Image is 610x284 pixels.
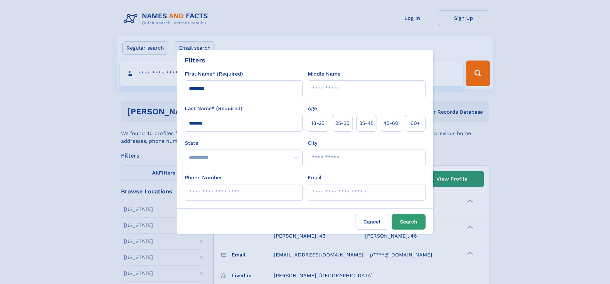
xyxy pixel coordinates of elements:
[308,139,317,147] label: City
[411,119,420,127] span: 60+
[359,119,374,127] span: 35‑45
[308,174,321,182] label: Email
[355,214,389,230] label: Cancel
[185,174,222,182] label: Phone Number
[392,214,426,230] button: Search
[185,70,243,78] label: First Name* (Required)
[383,119,398,127] span: 45‑60
[311,119,324,127] span: 18‑25
[308,70,340,78] label: Middle Name
[185,55,205,65] div: Filters
[185,105,242,112] label: Last Name* (Required)
[335,119,349,127] span: 25‑35
[308,105,317,112] label: Age
[185,139,303,147] label: State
